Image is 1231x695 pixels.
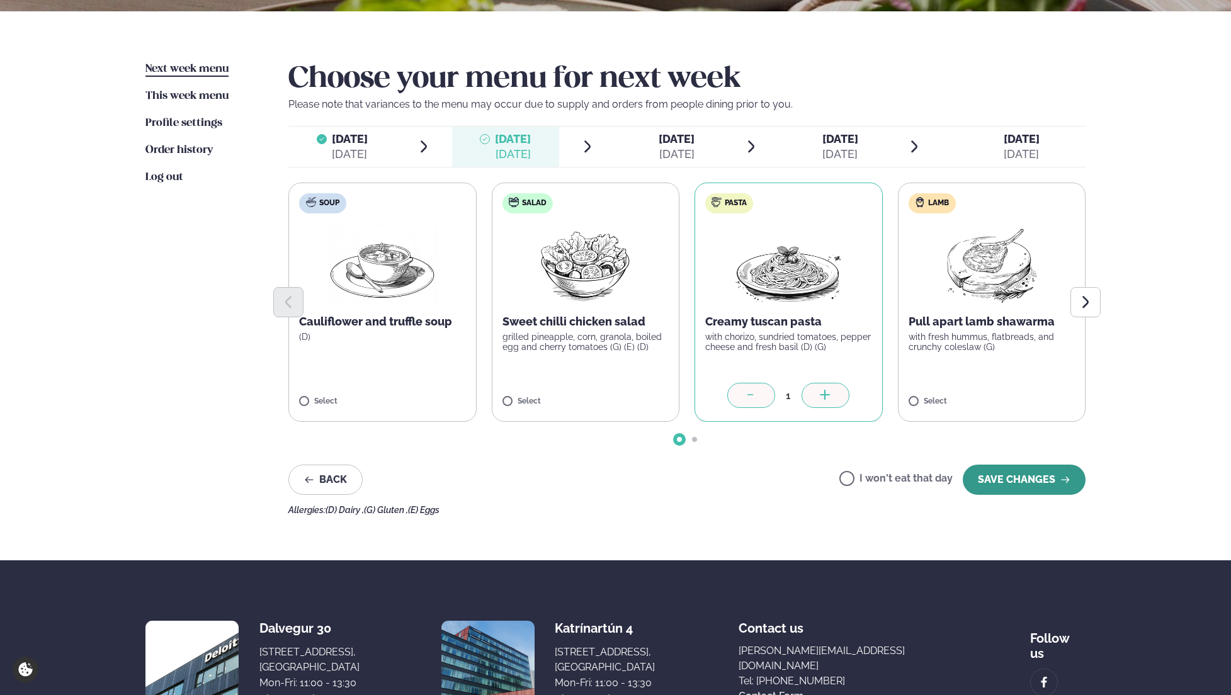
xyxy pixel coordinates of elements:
span: [DATE] [1004,132,1040,145]
div: [DATE] [1004,147,1040,162]
span: Next week menu [145,64,229,74]
div: [DATE] [822,147,858,162]
span: Soup [319,198,339,208]
div: [STREET_ADDRESS], [GEOGRAPHIC_DATA] [555,645,655,675]
span: [DATE] [822,132,858,145]
div: Mon-Fri: 11:00 - 13:30 [555,675,655,691]
a: [PERSON_NAME][EMAIL_ADDRESS][DOMAIN_NAME] [739,643,947,674]
p: Please note that variances to the menu may occur due to supply and orders from people dining prio... [288,97,1086,112]
img: Lamb-Meat.png [936,223,1047,304]
img: pasta.svg [712,197,722,207]
div: Mon-Fri: 11:00 - 13:30 [259,675,360,691]
div: [DATE] [659,147,695,162]
span: Log out [145,172,183,183]
div: [DATE] [495,147,531,162]
div: Katrínartún 4 [555,621,655,636]
span: [DATE] [659,132,695,145]
div: [DATE] [332,147,368,162]
span: Lamb [928,198,949,208]
span: (D) Dairy , [326,505,364,515]
span: (G) Gluten , [364,505,408,515]
img: image alt [1037,675,1051,690]
a: Profile settings [145,116,222,131]
span: Pasta [725,198,747,208]
span: Salad [522,198,547,208]
img: Salad.png [530,223,641,304]
img: Spagetti.png [733,223,844,304]
span: [DATE] [495,132,531,145]
a: Cookie settings [13,657,38,682]
a: This week menu [145,89,229,104]
img: soup.svg [306,197,316,207]
div: [STREET_ADDRESS], [GEOGRAPHIC_DATA] [259,645,360,675]
p: Sweet chilli chicken salad [502,314,669,329]
img: Soup.png [327,223,438,304]
span: Go to slide 2 [692,437,697,442]
div: Dalvegur 30 [259,621,360,636]
button: SAVE CHANGES [963,465,1086,495]
h2: Choose your menu for next week [288,62,1086,97]
img: salad.svg [509,197,519,207]
div: 1 [775,388,802,403]
a: Order history [145,143,213,158]
p: Creamy tuscan pasta [705,314,872,329]
div: Follow us [1030,621,1086,661]
button: Previous slide [273,287,303,317]
span: Order history [145,145,213,155]
p: Pull apart lamb shawarma [909,314,1075,329]
p: grilled pineapple, corn, granola, boiled egg and cherry tomatoes (G) (E) (D) [502,332,669,352]
button: Next slide [1070,287,1101,317]
span: [DATE] [332,132,368,145]
span: This week menu [145,91,229,101]
span: Go to slide 1 [677,437,682,442]
p: with chorizo, sundried tomatoes, pepper cheese and fresh basil (D) (G) [705,332,872,352]
p: Cauliflower and truffle soup [299,314,466,329]
span: (E) Eggs [408,505,440,515]
button: Back [288,465,363,495]
span: Profile settings [145,118,222,128]
a: Log out [145,170,183,185]
div: Allergies: [288,505,1086,515]
img: Lamb.svg [915,197,925,207]
p: (D) [299,332,466,342]
span: Contact us [739,611,803,636]
p: with fresh hummus, flatbreads, and crunchy coleslaw (G) [909,332,1075,352]
a: Next week menu [145,62,229,77]
a: Tel: [PHONE_NUMBER] [739,674,947,689]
